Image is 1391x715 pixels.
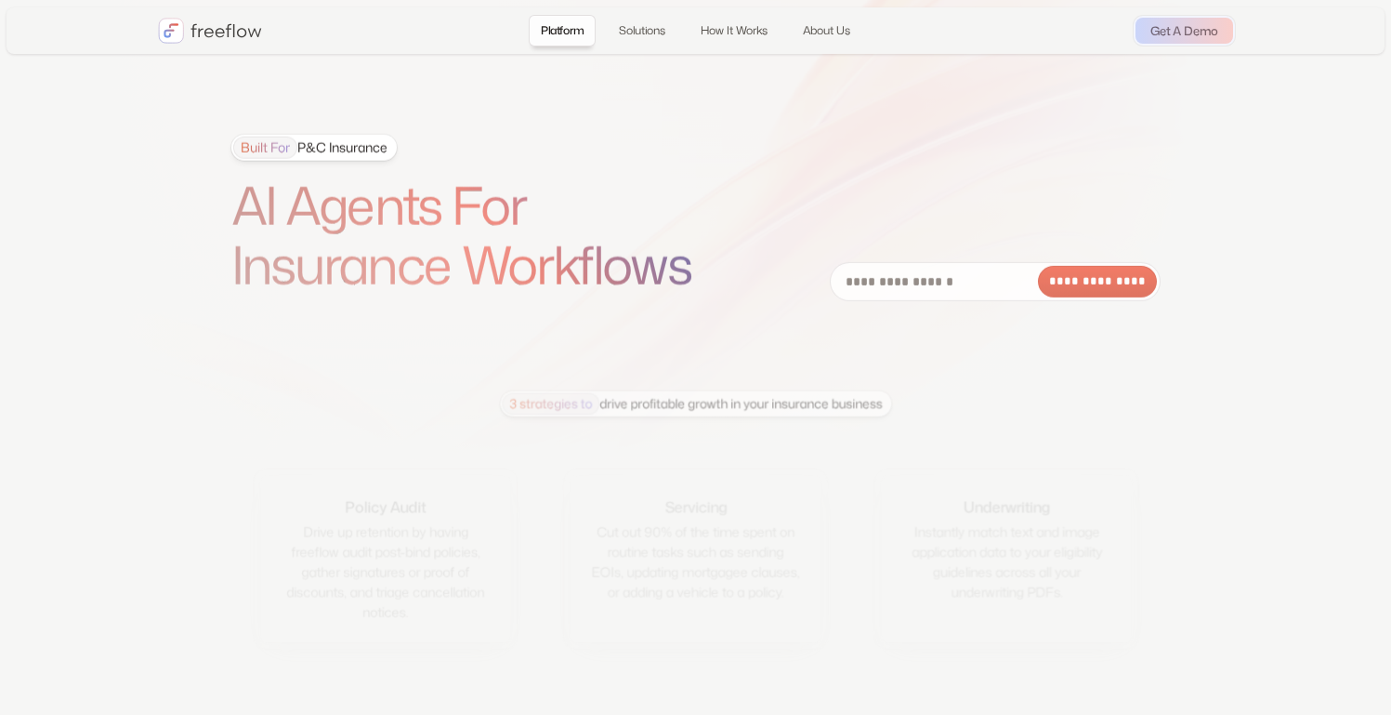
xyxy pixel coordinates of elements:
form: Email Form [830,262,1161,301]
div: Servicing [664,496,727,518]
span: 3 strategies to [502,392,599,414]
div: Underwriting [963,496,1049,518]
a: home [158,18,262,44]
h1: AI Agents For Insurance Workflows [231,176,742,296]
a: Solutions [607,15,677,46]
a: Get A Demo [1135,18,1233,44]
div: Cut out 90% of the time spent on routine tasks such as sending EOIs, updating mortgagee clauses, ... [591,522,801,602]
div: P&C Insurance [233,137,387,159]
div: Policy Audit [345,496,426,518]
span: Built For [233,137,297,159]
div: Instantly match text and image application data to your eligibility guidelines across all your un... [901,522,1111,602]
div: Drive up retention by having freeflow audit post-bind policies, gather signatures or proof of dis... [280,522,490,622]
a: How It Works [689,15,780,46]
a: About Us [791,15,862,46]
div: drive profitable growth in your insurance business [502,392,882,414]
a: Platform [529,15,596,46]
